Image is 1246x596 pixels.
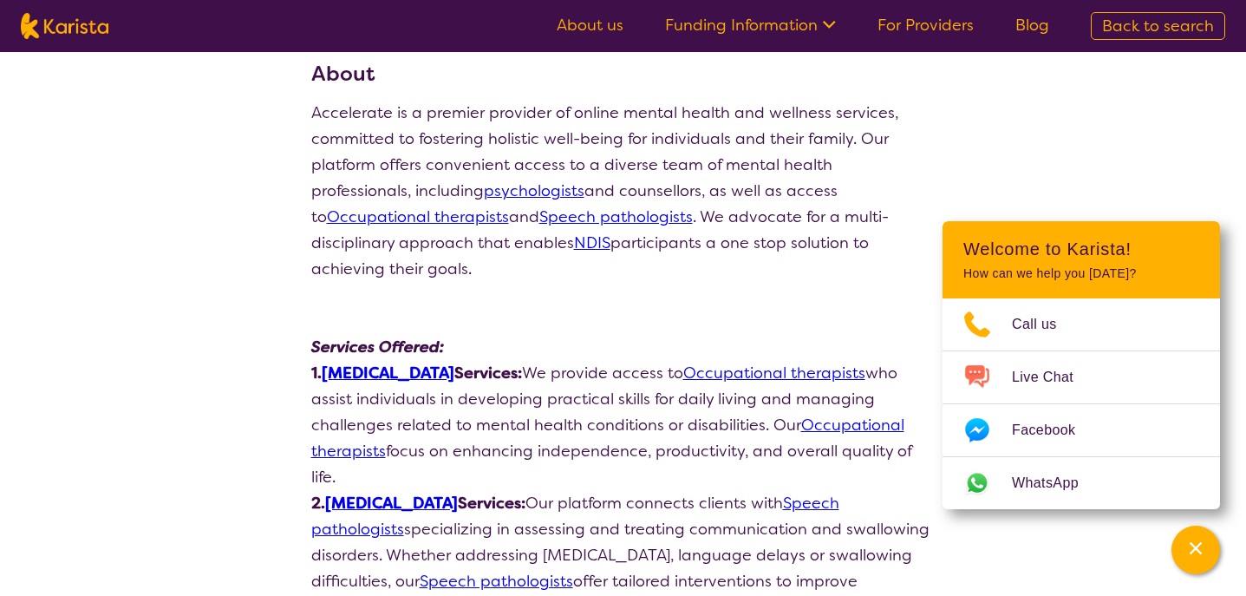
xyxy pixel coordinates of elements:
[1102,16,1214,36] span: Back to search
[1015,15,1049,36] a: Blog
[1171,526,1220,574] button: Channel Menu
[327,206,509,227] a: Occupational therapists
[943,298,1220,509] ul: Choose channel
[311,363,522,383] strong: 1. Services:
[943,221,1220,509] div: Channel Menu
[21,13,108,39] img: Karista logo
[311,493,525,514] strong: 2. Services:
[311,58,936,89] h3: About
[943,457,1220,509] a: Web link opens in a new tab.
[539,206,693,227] a: Speech pathologists
[325,493,458,514] a: [MEDICAL_DATA]
[1012,417,1096,443] span: Facebook
[1012,470,1099,496] span: WhatsApp
[877,15,974,36] a: For Providers
[311,360,936,490] p: We provide access to who assist individuals in developing practical skills for daily living and m...
[1091,12,1225,40] a: Back to search
[683,363,865,383] a: Occupational therapists
[1012,311,1078,337] span: Call us
[963,266,1199,281] p: How can we help you [DATE]?
[420,571,573,592] a: Speech pathologists
[311,337,444,357] strong: Services Offered:
[963,239,1199,259] h2: Welcome to Karista!
[311,100,936,282] div: Accelerate is a premier provider of online mental health and wellness services, committed to fost...
[484,180,584,201] a: psychologists
[1012,364,1094,390] span: Live Chat
[665,15,836,36] a: Funding Information
[557,15,623,36] a: About us
[574,233,610,253] a: NDIS
[322,363,454,383] a: [MEDICAL_DATA]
